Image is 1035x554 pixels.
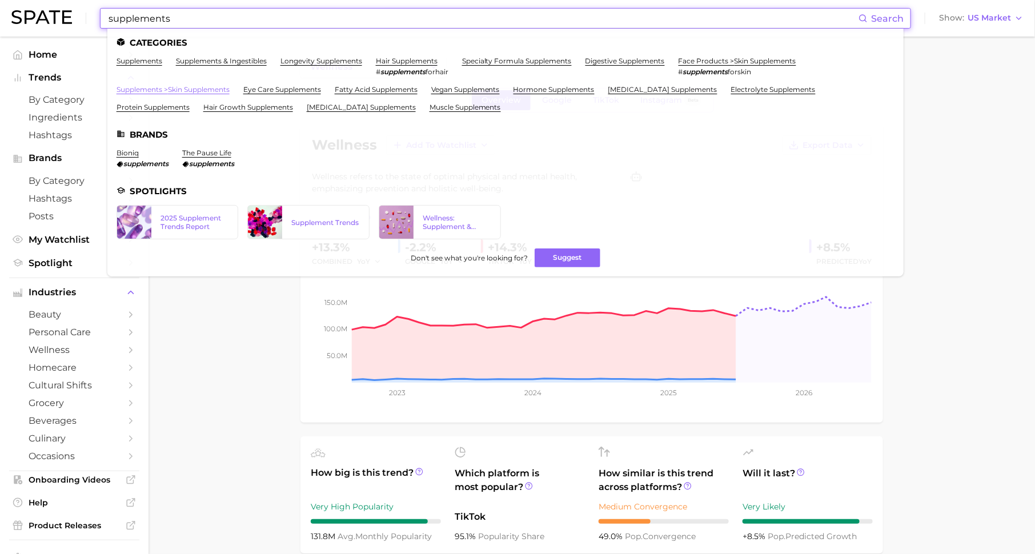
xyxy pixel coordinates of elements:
[29,94,120,105] span: by Category
[29,327,120,338] span: personal care
[768,531,857,541] span: predicted growth
[338,531,432,541] span: monthly popularity
[9,376,139,394] a: cultural shifts
[29,433,120,444] span: culinary
[455,531,478,541] span: 95.1%
[203,103,293,111] a: hair growth supplements
[280,57,362,65] a: longevity supplements
[462,57,572,65] a: specialty formula supplements
[117,57,162,65] a: supplements
[117,103,190,111] a: protein supplements
[117,38,894,47] li: Categories
[29,451,120,461] span: occasions
[29,49,120,60] span: Home
[117,205,239,239] a: 2025 Supplement Trends Report
[376,67,380,76] span: #
[338,531,355,541] abbr: average
[625,531,696,541] span: convergence
[679,67,683,76] span: #
[247,205,370,239] a: Supplement Trends
[524,388,541,397] tspan: 2024
[455,510,585,524] span: TikTok
[117,186,894,196] li: Spotlights
[9,190,139,207] a: Hashtags
[291,218,360,227] div: Supplement Trends
[311,531,338,541] span: 131.8m
[107,9,859,28] input: Search here for a brand, industry, or ingredient
[29,362,120,373] span: homecare
[968,15,1011,21] span: US Market
[455,467,585,504] span: Which platform is most popular?
[29,287,120,298] span: Industries
[431,85,500,94] a: vegan supplements
[9,254,139,272] a: Spotlight
[768,531,785,541] abbr: popularity index
[117,130,894,139] li: Brands
[743,531,768,541] span: +8.5%
[599,519,729,524] div: 4 / 10
[9,284,139,301] button: Industries
[426,67,448,76] span: forhair
[599,500,729,513] div: Medium Convergence
[29,130,120,140] span: Hashtags
[311,500,441,513] div: Very High Popularity
[29,398,120,408] span: grocery
[679,57,796,65] a: face products >skin supplements
[11,10,72,24] img: SPATE
[728,67,752,76] span: forskin
[9,126,139,144] a: Hashtags
[176,57,267,65] a: supplements & ingestibles
[29,520,120,531] span: Product Releases
[743,500,873,513] div: Very Likely
[430,103,501,111] a: muscle supplements
[9,429,139,447] a: culinary
[9,412,139,429] a: beverages
[743,467,873,494] span: Will it last?
[731,85,816,94] a: electrolyte supplements
[9,172,139,190] a: by Category
[123,159,169,168] em: supplements
[9,231,139,248] a: My Watchlist
[9,207,139,225] a: Posts
[117,148,139,157] a: bioniq
[243,85,321,94] a: eye care supplements
[683,67,728,76] em: supplements
[9,359,139,376] a: homecare
[9,471,139,488] a: Onboarding Videos
[29,193,120,204] span: Hashtags
[608,85,717,94] a: [MEDICAL_DATA] supplements
[29,344,120,355] span: wellness
[29,175,120,186] span: by Category
[311,519,441,524] div: 9 / 10
[585,57,665,65] a: digestive supplements
[29,153,120,163] span: Brands
[9,394,139,412] a: grocery
[9,109,139,126] a: Ingredients
[182,148,231,157] a: the pause life
[311,466,441,494] span: How big is this trend?
[380,67,426,76] em: supplements
[535,248,600,267] button: Suggest
[939,15,964,21] span: Show
[9,91,139,109] a: by Category
[29,415,120,426] span: beverages
[307,103,416,111] a: [MEDICAL_DATA] supplements
[9,341,139,359] a: wellness
[514,85,595,94] a: hormone supplements
[9,494,139,511] a: Help
[9,447,139,465] a: occasions
[29,112,120,123] span: Ingredients
[9,323,139,341] a: personal care
[478,531,544,541] span: popularity share
[161,214,229,231] div: 2025 Supplement Trends Report
[29,258,120,268] span: Spotlight
[379,205,501,239] a: Wellness: Supplement & Ingestible Trends Report
[29,234,120,245] span: My Watchlist
[660,388,677,397] tspan: 2025
[625,531,643,541] abbr: popularity index
[29,309,120,320] span: beauty
[599,531,625,541] span: 49.0%
[423,214,491,231] div: Wellness: Supplement & Ingestible Trends Report
[411,254,528,262] span: Don't see what you're looking for?
[29,211,120,222] span: Posts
